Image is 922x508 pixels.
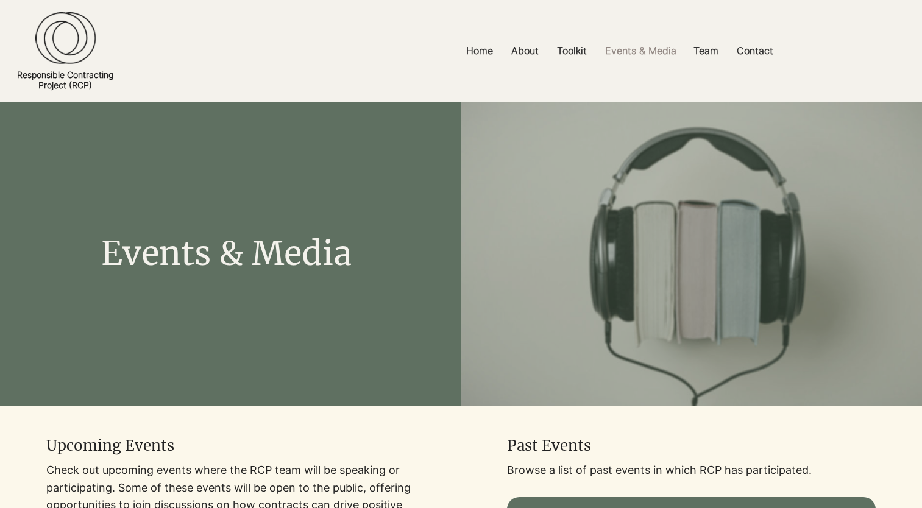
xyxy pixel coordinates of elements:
[46,436,415,456] h2: Upcoming Events
[318,37,922,65] nav: Site
[17,69,113,90] a: Responsible ContractingProject (RCP)
[728,37,782,65] a: Contact
[551,37,593,65] p: Toolkit
[687,37,725,65] p: Team
[596,37,684,65] a: Events & Media
[684,37,728,65] a: Team
[507,436,826,456] h2: Past Events
[101,233,352,274] span: Events & Media
[505,37,545,65] p: About
[599,37,683,65] p: Events & Media
[507,462,876,479] p: Browse a list of past events in which RCP has participated.
[457,37,502,65] a: Home
[502,37,548,65] a: About
[460,37,499,65] p: Home
[548,37,596,65] a: Toolkit
[731,37,779,65] p: Contact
